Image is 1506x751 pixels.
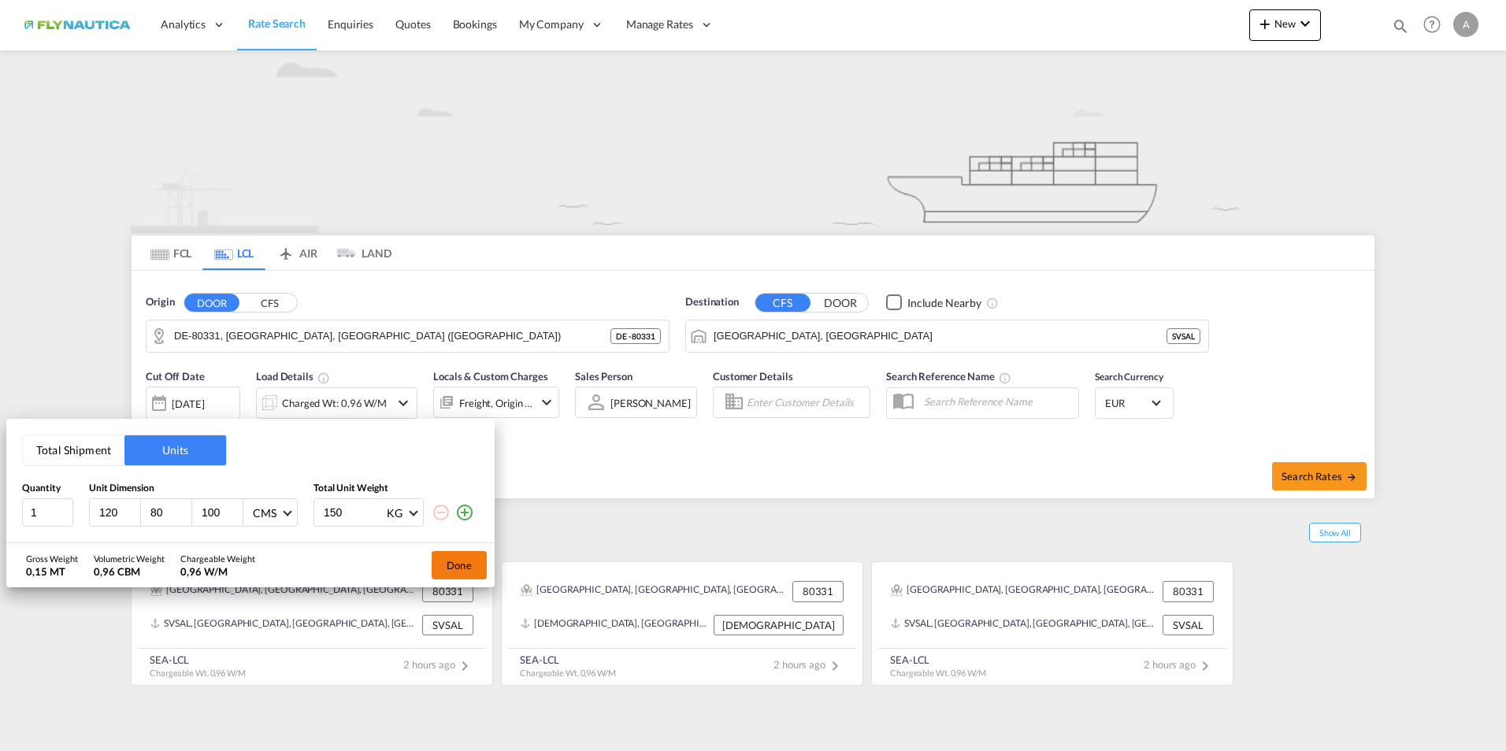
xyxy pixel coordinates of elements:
div: 0,15 MT [26,564,78,579]
div: CMS [253,506,276,520]
button: Units [124,435,226,465]
input: W [149,505,191,520]
div: Volumetric Weight [94,553,165,564]
div: Chargeable Weight [180,553,255,564]
button: Total Shipment [23,435,124,465]
input: H [200,505,243,520]
div: Gross Weight [26,553,78,564]
button: Done [432,551,487,579]
div: Unit Dimension [89,482,298,495]
input: Qty [22,498,73,527]
div: KG [387,506,402,520]
div: 0,96 CBM [94,564,165,579]
input: L [98,505,140,520]
div: Total Unit Weight [313,482,479,495]
md-icon: icon-plus-circle-outline [455,503,474,522]
div: 0,96 W/M [180,564,255,579]
input: Enter weight [322,499,385,526]
md-icon: icon-minus-circle-outline [432,503,451,522]
div: Quantity [22,482,73,495]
